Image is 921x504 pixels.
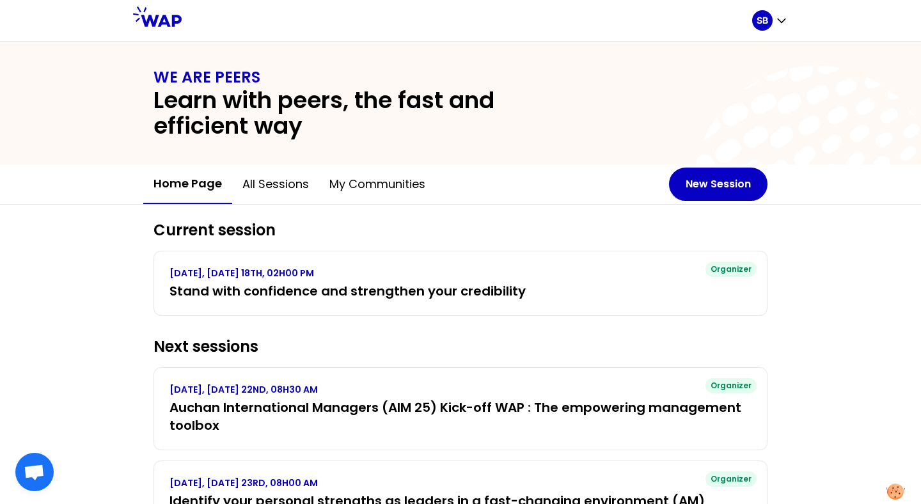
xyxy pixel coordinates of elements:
p: [DATE], [DATE] 23RD, 08H00 AM [169,476,752,489]
h2: Current session [153,220,767,240]
a: [DATE], [DATE] 18TH, 02H00 PMStand with confidence and strengthen your credibility [169,267,752,300]
div: Organizer [705,262,757,277]
p: [DATE], [DATE] 18TH, 02H00 PM [169,267,752,280]
h2: Learn with peers, the fast and efficient way [153,88,583,139]
button: My communities [319,165,436,203]
a: [DATE], [DATE] 22ND, 08H30 AMAuchan International Managers (AIM 25) Kick-off WAP : The empowering... [169,383,752,434]
button: All sessions [232,165,319,203]
button: Home page [143,164,232,204]
p: SB [757,14,768,27]
div: Organizer [705,378,757,393]
button: SB [752,10,788,31]
h1: WE ARE PEERS [153,67,767,88]
div: Organizer [705,471,757,487]
h3: Stand with confidence and strengthen your credibility [169,282,752,300]
h3: Auchan International Managers (AIM 25) Kick-off WAP : The empowering management toolbox [169,398,752,434]
div: Open chat [15,453,54,491]
p: [DATE], [DATE] 22ND, 08H30 AM [169,383,752,396]
button: New Session [669,168,767,201]
h2: Next sessions [153,336,767,357]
